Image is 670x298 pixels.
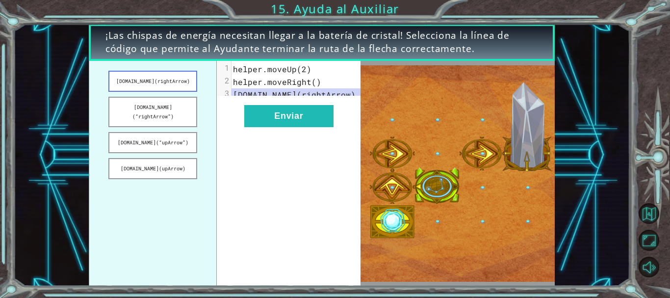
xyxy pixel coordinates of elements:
button: Maximizar Navegador [639,230,659,250]
div: 3 [217,88,231,98]
span: [DOMAIN_NAME](rightArrow) [233,89,356,100]
span: helper.moveUp(2) [233,64,311,74]
button: [DOMAIN_NAME](upArrow) [108,158,198,179]
div: 1 [217,63,231,73]
div: 2 [217,76,231,85]
span: helper.moveRight() [233,77,321,87]
button: [DOMAIN_NAME](rightArrow) [108,71,198,92]
button: [DOMAIN_NAME](“rightArrow”) [108,97,198,127]
button: [DOMAIN_NAME](“upArrow”) [108,132,198,153]
a: Volver al Mapa [640,200,670,227]
button: Volver al Mapa [639,203,659,224]
img: Interactive Art [361,65,554,282]
span: ¡Las chispas de energía necesitan llegar a la batería de cristal! Selecciona la línea de código q... [105,29,538,56]
button: Silencio [639,257,659,277]
button: Enviar [244,105,334,127]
